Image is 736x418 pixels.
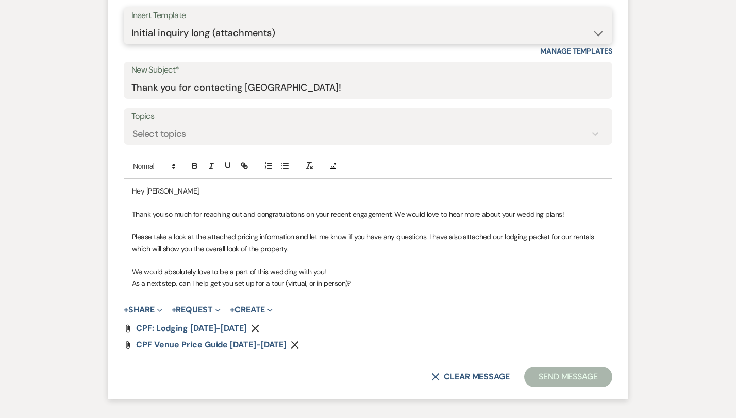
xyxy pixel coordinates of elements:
[132,127,186,141] div: Select topics
[124,306,128,314] span: +
[132,208,604,220] p: Thank you so much for reaching out and congratulations on your recent engagement. We would love t...
[524,367,612,387] button: Send Message
[172,306,176,314] span: +
[132,185,604,197] p: Hey [PERSON_NAME],
[132,266,604,277] p: We would absolutely love to be a part of this wedding with you!
[131,63,605,78] label: New Subject*
[136,341,287,349] a: CPF Venue Price Guide [DATE]-[DATE]
[230,306,235,314] span: +
[172,306,221,314] button: Request
[431,373,510,381] button: Clear message
[230,306,273,314] button: Create
[131,109,605,124] label: Topics
[132,277,604,289] p: As a next step, can I help get you set up for a tour (virtual, or in person)?
[136,323,247,334] span: CPF: Lodging [DATE]-[DATE]
[136,324,247,333] a: CPF: Lodging [DATE]-[DATE]
[540,46,612,56] a: Manage Templates
[131,8,605,23] div: Insert Template
[132,231,604,254] p: Please take a look at the attached pricing information and let me know if you have any questions....
[124,306,162,314] button: Share
[136,339,287,350] span: CPF Venue Price Guide [DATE]-[DATE]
